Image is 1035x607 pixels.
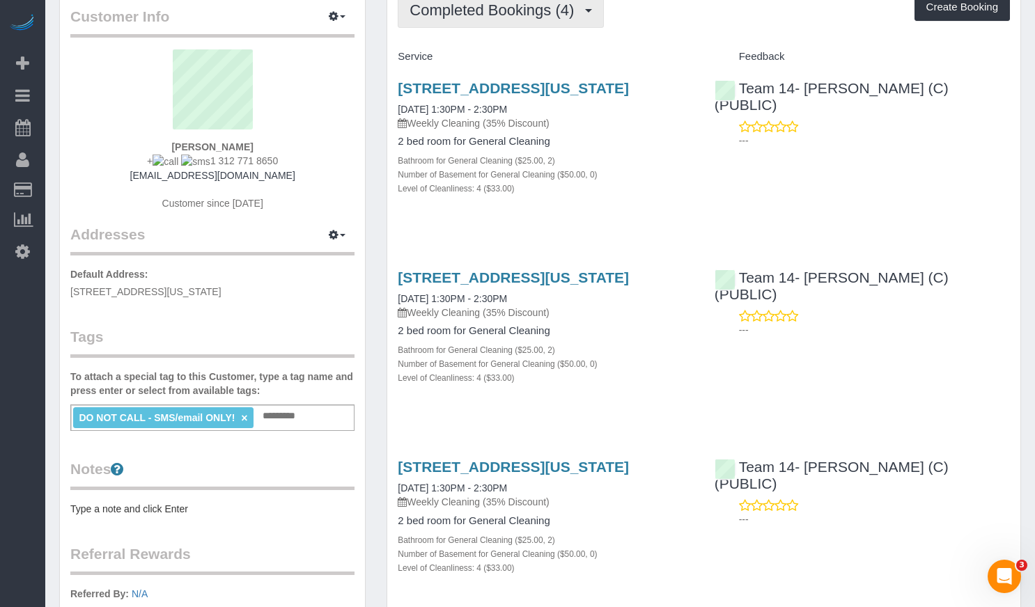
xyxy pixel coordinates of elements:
[398,459,629,475] a: [STREET_ADDRESS][US_STATE]
[398,495,693,509] p: Weekly Cleaning (35% Discount)
[70,544,355,575] legend: Referral Rewards
[398,51,693,63] h4: Service
[739,323,1010,337] p: ---
[398,325,693,337] h4: 2 bed room for General Cleaning
[171,141,253,152] strong: [PERSON_NAME]
[70,502,355,516] pre: Type a note and click Enter
[398,104,507,115] a: [DATE] 1:30PM - 2:30PM
[1016,560,1027,571] span: 3
[739,512,1010,526] p: ---
[398,515,693,527] h4: 2 bed room for General Cleaning
[988,560,1021,593] iframe: Intercom live chat
[70,370,355,397] label: To attach a special tag to this Customer, type a tag name and press enter or select from availabl...
[739,134,1010,148] p: ---
[410,1,581,19] span: Completed Bookings (4)
[70,326,355,358] legend: Tags
[715,269,949,302] a: Team 14- [PERSON_NAME] (C) (PUBLIC)
[398,359,597,369] small: Number of Basement for General Cleaning ($50.00, 0)
[398,563,514,573] small: Level of Cleanliness: 4 ($33.00)
[398,116,693,130] p: Weekly Cleaning (35% Discount)
[398,482,507,494] a: [DATE] 1:30PM - 2:30PM
[8,14,36,33] img: Automaid Logo
[181,155,210,168] img: sms
[398,293,507,304] a: [DATE] 1:30PM - 2:30PM
[398,136,693,148] h4: 2 bed room for General Cleaning
[70,587,129,601] label: Referred By:
[398,373,514,383] small: Level of Cleanliness: 4 ($33.00)
[398,549,597,559] small: Number of Basement for General Cleaning ($50.00, 0)
[398,170,597,180] small: Number of Basement for General Cleaning ($50.00, 0)
[398,535,554,545] small: Bathroom for General Cleaning ($25.00, 2)
[132,588,148,599] a: N/A
[70,267,148,281] label: Default Address:
[715,51,1010,63] h4: Feedback
[398,269,629,285] a: [STREET_ADDRESS][US_STATE]
[398,184,514,194] small: Level of Cleanliness: 4 ($33.00)
[162,198,263,209] span: Customer since [DATE]
[398,345,554,355] small: Bathroom for General Cleaning ($25.00, 2)
[715,80,949,113] a: Team 14- [PERSON_NAME] (C) (PUBLIC)
[79,412,235,423] span: DO NOT CALL - SMS/email ONLY!
[70,459,355,490] legend: Notes
[147,155,278,166] span: + 1 312 771 8650
[715,459,949,491] a: Team 14- [PERSON_NAME] (C) (PUBLIC)
[70,286,221,297] span: [STREET_ADDRESS][US_STATE]
[398,306,693,320] p: Weekly Cleaning (35% Discount)
[70,6,355,38] legend: Customer Info
[153,155,178,168] img: call
[398,156,554,166] small: Bathroom for General Cleaning ($25.00, 2)
[398,80,629,96] a: [STREET_ADDRESS][US_STATE]
[130,170,295,181] a: [EMAIL_ADDRESS][DOMAIN_NAME]
[241,412,247,424] a: ×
